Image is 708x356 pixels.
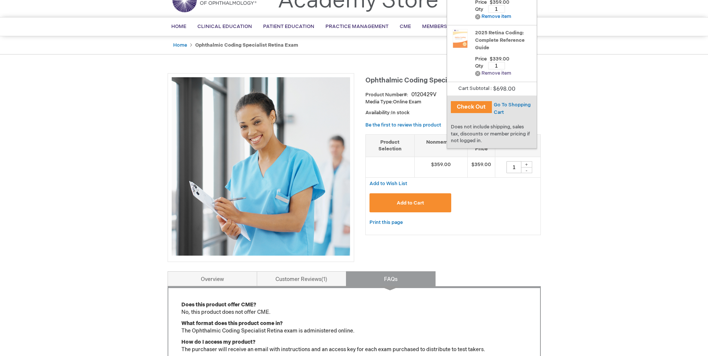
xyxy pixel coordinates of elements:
[475,14,511,19] a: Remove item
[451,101,492,113] button: Check Out
[475,63,483,69] span: Qty
[181,339,255,345] strong: How do I access my product?
[488,62,505,69] input: Qty
[195,42,298,48] strong: Ophthalmic Coding Specialist Retina Exam
[521,167,532,173] div: -
[494,102,531,115] a: Go To Shopping Cart
[172,77,350,256] img: Ophthalmic Coding Specialist Retina Exam
[369,193,452,212] button: Add to Cart
[414,157,468,177] td: $359.00
[475,6,483,12] span: Qty
[346,271,436,286] a: FAQs
[411,91,436,99] div: 0120429V
[458,85,489,91] span: Cart Subtotal
[490,56,509,62] span: $339.00
[369,181,407,187] span: Add to Wish List
[451,29,470,48] img: 2025 Retina Coding: Complete Reference Guide
[171,24,186,29] span: Home
[325,24,389,29] span: Practice Management
[447,120,537,148] div: Does not include shipping, sales tax, discounts or member pricing if not logged in.
[365,99,541,106] p: Online Exam
[391,110,409,116] span: In stock
[197,24,252,29] span: Clinical Education
[521,161,532,168] div: +
[365,122,441,128] a: Be the first to review this product
[490,54,515,64] span: Price
[321,276,327,282] span: 1
[468,157,495,177] td: $359.00
[181,301,527,316] p: No, this product does not offer CME.
[475,71,511,76] a: Remove item
[173,42,187,48] a: Home
[414,134,468,157] th: Nonmember
[365,109,541,116] p: Availability:
[397,200,424,206] span: Add to Cart
[422,24,456,29] span: Membership
[492,85,515,93] span: $698.00
[168,271,257,286] a: Overview
[263,24,314,29] span: Patient Education
[366,134,415,157] th: Product Selection
[488,5,505,13] input: Qty
[506,161,521,173] input: Qty
[369,180,407,187] a: Add to Wish List
[475,56,487,62] span: Price
[181,320,283,327] strong: What format does this product come in?
[257,271,346,286] a: Customer Reviews1
[365,99,393,105] strong: Media Type:
[475,29,533,51] a: 2025 Retina Coding: Complete Reference Guide
[181,320,527,335] p: The Ophthalmic Coding Specialist Retina exam is administered online.
[451,29,470,54] a: 2025 Retina Coding: Complete Reference Guide
[400,24,411,29] span: CME
[369,218,403,227] a: Print this page
[181,338,527,353] p: The purchaser will receive an email with instructions and an access key for each exam purchased t...
[181,302,256,308] strong: Does this product offer CME?
[365,92,408,98] strong: Product Number
[365,76,502,84] span: Ophthalmic Coding Specialist Retina Exam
